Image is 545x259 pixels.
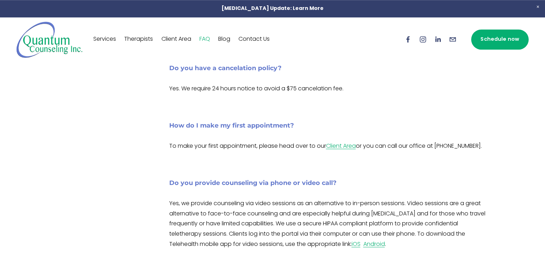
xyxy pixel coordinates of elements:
[449,35,457,43] a: info@quantumcounselinginc.com
[169,64,486,73] h4: Do you have a cancelation policy?
[471,29,529,50] a: Schedule now
[434,35,442,43] a: LinkedIn
[404,35,412,43] a: Facebook
[199,34,210,45] a: FAQ
[16,21,83,58] img: Quantum Counseling Inc. | Change starts here.
[419,35,427,43] a: Instagram
[161,34,191,45] a: Client Area
[169,141,486,152] p: To make your first appointment, please head over to our or you can call our office at [PHONE_NUMB...
[238,34,270,45] a: Contact Us
[218,34,230,45] a: Blog
[124,34,153,45] a: Therapists
[169,121,486,130] h4: How do I make my first appointment?
[326,142,356,151] a: Client Area
[363,240,385,249] a: Android
[169,84,486,94] p: Yes. We require 24 hours notice to avoid a $75 cancelation fee.
[93,34,116,45] a: Services
[169,179,486,187] h4: Do you provide counseling via phone or video call?
[352,240,360,249] a: iOS
[169,199,486,250] p: Yes, we provide counseling via video sessions as an alternative to in-person sessions. Video sess...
